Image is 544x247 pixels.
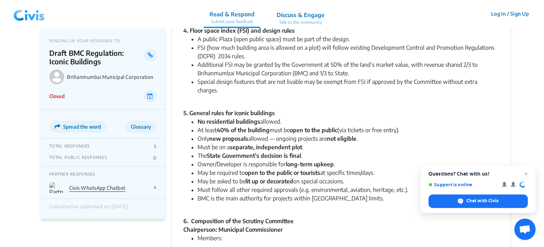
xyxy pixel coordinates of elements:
strong: 40% of the building [217,127,270,134]
p: Draft BMC Regulation: Iconic Buildings [49,49,144,66]
p: TOTAL PUBLIC RESPONSES [49,155,107,161]
div: Consultation published on [DATE] [49,204,128,213]
span: Chat with Civis [428,194,528,208]
li: Additional FSI may be granted by the Government at 50% of the land’s market value, with revenue s... [198,60,499,77]
p: 4 [154,184,156,190]
li: May be asked to be on special occasions. [198,177,499,186]
p: Closed [49,92,65,100]
strong: new proposals [209,135,248,142]
li: The . [198,151,499,160]
strong: 4. Floor space index (FSI) and design rules [183,27,295,34]
a: Open chat [514,219,535,240]
strong: State Government’s decision is final [207,152,301,159]
strong: open to the public [290,127,337,134]
strong: 6. Composition of the Scrutiny Committee [183,218,294,225]
strong: No residential buildings [198,118,260,125]
img: Partner Logo [49,182,63,193]
strong: separate, independent plot [230,144,302,151]
li: BMC is the main authority for projects within [GEOGRAPHIC_DATA] limits. [198,194,499,211]
span: Spread the word [63,124,101,130]
li: A public Plaza (open public space) must be part of the design. [198,35,499,43]
p: 5 [154,144,156,149]
li: May be required to at specific times/days. [198,168,499,177]
li: allowed. [198,117,499,126]
li: Members: [198,234,499,242]
button: Glossary [126,120,156,133]
li: Owner/Developer is responsible for . [198,160,499,168]
p: Talk to the community [276,19,324,26]
strong: long-term upkeep [286,161,334,168]
li: Must be on a . [198,143,499,151]
span: Support is online [428,182,497,187]
strong: Chairperson: Municipal Commissioner [183,226,283,233]
li: Only allowed — ongoing projects are . [198,134,499,143]
strong: open to the public or tourists [245,169,320,176]
p: SENDING IN YOUR RESPONSE TO [49,38,156,43]
span: Glossary [131,124,151,130]
span: Chat with Civis [466,198,499,204]
li: FSI (how much building area is allowed on a plot) will follow existing Development Control and Pr... [198,43,499,60]
p: TOTAL RESPONSES [49,144,90,149]
button: Spread the word [49,120,106,133]
button: Log In / Sign Up [486,8,533,19]
li: Special design features that are not livable may be exempt from FSI if approved by the Committee ... [198,77,499,103]
a: Civis WhatsApp Chatbot [69,185,126,191]
strong: lit up or decorated [245,178,293,185]
img: Brihanmumbai Municipal Corporation logo [49,69,64,84]
strong: not eligible [327,135,356,142]
p: Submit your feedback [209,18,254,25]
p: Read & Respond [209,10,254,18]
strong: 5. General rules for iconic buildings [183,109,275,117]
li: At least must be (via tickets or free entry). [198,126,499,134]
p: PARTNER RESPONSES [49,172,156,176]
li: Must follow all other required approvals (e.g. environmental, aviation, heritage, etc.). [198,186,499,194]
p: 0 [153,155,156,161]
p: Discuss & Engage [276,11,324,19]
p: Brihanmumbai Municipal Corporation [67,74,156,80]
img: navlogo.png [11,3,48,25]
span: Questions? Chat with us! [428,171,528,177]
